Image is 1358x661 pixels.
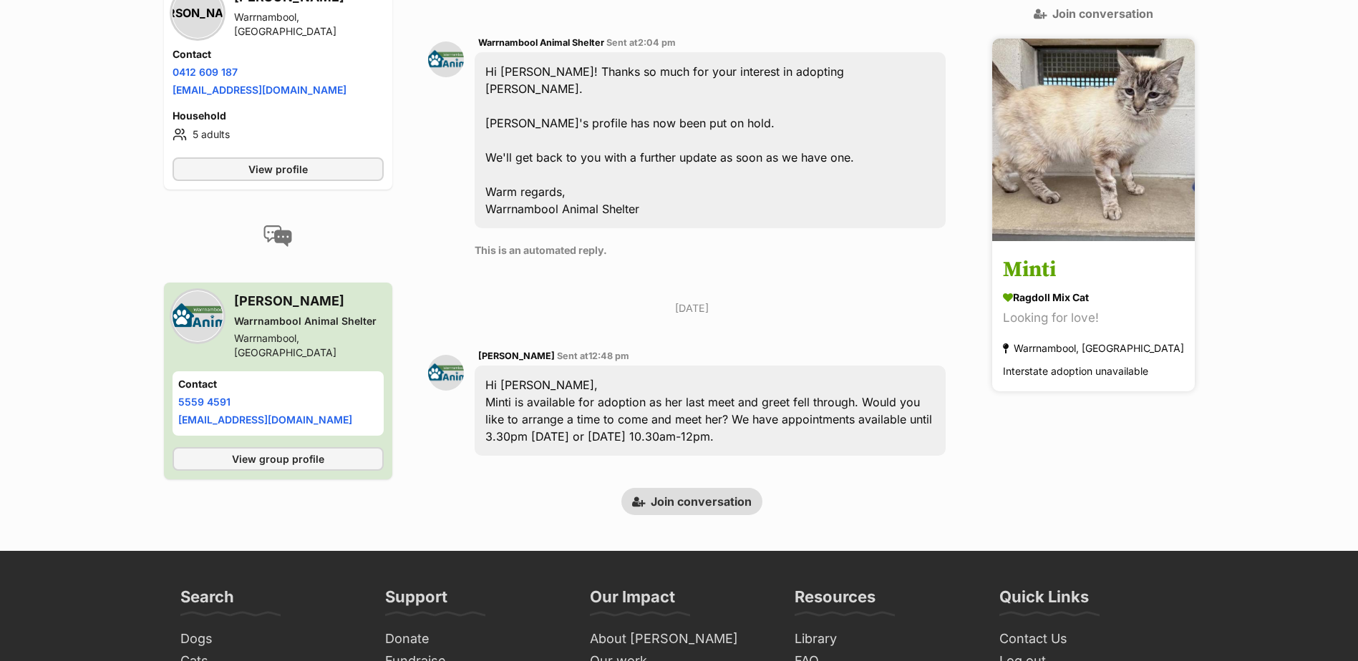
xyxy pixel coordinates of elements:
span: Sent at [606,37,676,48]
h3: Quick Links [999,587,1089,615]
img: Alicia franklin profile pic [428,355,464,391]
a: Minti Ragdoll Mix Cat Looking for love! Warrnambool, [GEOGRAPHIC_DATA] Interstate adoption unavai... [992,244,1195,392]
a: [EMAIL_ADDRESS][DOMAIN_NAME] [178,413,352,426]
h3: [PERSON_NAME] [234,291,384,311]
p: [DATE] [428,300,956,315]
a: 5559 4591 [178,396,231,408]
a: Dogs [175,628,365,650]
a: [EMAIL_ADDRESS][DOMAIN_NAME] [173,84,346,96]
div: Warrnambool, [GEOGRAPHIC_DATA] [234,331,384,360]
h4: Contact [178,377,379,391]
div: Warrnambool, [GEOGRAPHIC_DATA] [234,10,384,39]
a: Contact Us [994,628,1184,650]
a: View profile [173,157,384,181]
h3: Minti [1003,255,1184,287]
a: Join conversation [621,488,762,515]
span: 12:48 pm [588,351,629,361]
div: Warrnambool, [GEOGRAPHIC_DATA] [1003,339,1184,358]
div: Hi [PERSON_NAME], Minti is available for adoption as her last meet and greet fell through. Would ... [475,366,945,456]
span: Interstate adoption unavailable [1003,366,1148,378]
span: View group profile [232,451,324,466]
div: Looking for love! [1003,309,1184,328]
h3: Support [385,587,447,615]
span: 2:04 pm [638,37,676,48]
a: Donate [379,628,570,650]
div: Ragdoll Mix Cat [1003,290,1184,305]
a: About [PERSON_NAME] [584,628,775,650]
img: Minti [992,39,1195,241]
p: This is an automated reply. [475,243,945,258]
h3: Search [180,587,234,615]
img: Warrnambool Animal Shelter profile pic [428,41,464,77]
span: View profile [248,162,308,177]
span: [PERSON_NAME] [478,351,555,361]
h4: Contact [173,47,384,62]
a: Library [789,628,979,650]
h4: Household [173,109,384,123]
h3: Our Impact [590,587,675,615]
h3: Resources [795,587,876,615]
span: Warrnambool Animal Shelter [478,37,604,48]
img: conversation-icon-4a6f8262b818ee0b60e3300018af0b2d0b884aa5de6e9bcb8d3d4eeb1a70a7c4.svg [263,225,292,247]
a: 0412 609 187 [173,66,238,78]
a: Join conversation [1034,7,1153,20]
a: View group profile [173,447,384,471]
div: Warrnambool Animal Shelter [234,314,384,328]
img: Warrnambool Animal Shelter profile pic [173,291,223,341]
span: Sent at [557,351,629,361]
li: 5 adults [173,126,384,143]
div: Hi [PERSON_NAME]! Thanks so much for your interest in adopting [PERSON_NAME]. [PERSON_NAME]'s pro... [475,52,945,228]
